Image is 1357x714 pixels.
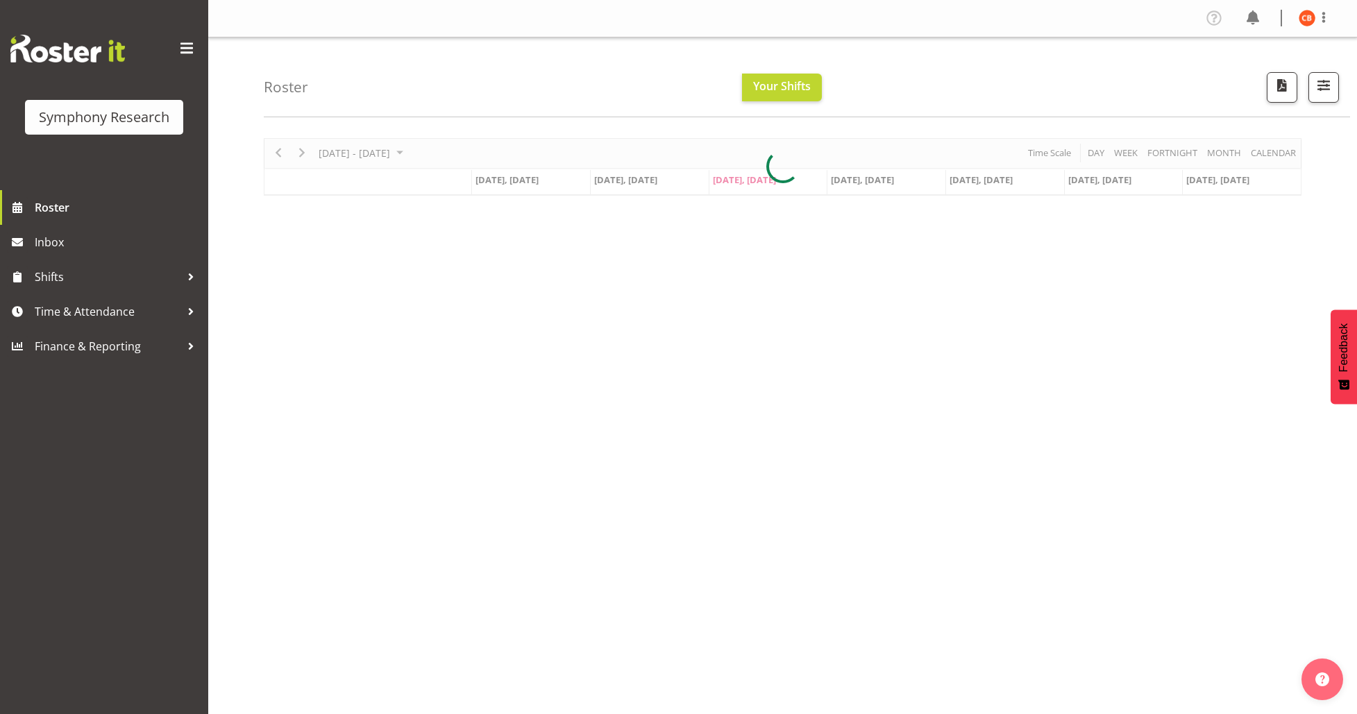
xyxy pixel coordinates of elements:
button: Feedback - Show survey [1331,309,1357,404]
span: Inbox [35,232,201,253]
img: chelsea-bartlett11426.jpg [1299,10,1315,26]
div: Symphony Research [39,107,169,128]
span: Roster [35,197,201,218]
span: Finance & Reporting [35,336,180,357]
span: Feedback [1338,323,1350,372]
button: Your Shifts [742,74,822,101]
img: Rosterit website logo [10,35,125,62]
button: Download a PDF of the roster according to the set date range. [1267,72,1297,103]
span: Time & Attendance [35,301,180,322]
img: help-xxl-2.png [1315,672,1329,686]
span: Shifts [35,266,180,287]
button: Filter Shifts [1308,72,1339,103]
span: Your Shifts [753,78,811,94]
h4: Roster [264,79,308,95]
